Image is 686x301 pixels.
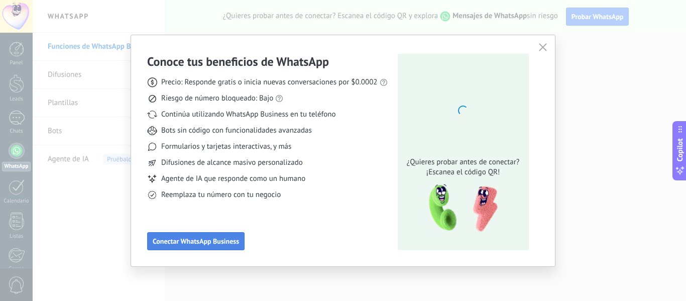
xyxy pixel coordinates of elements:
[161,142,291,152] span: Formularios y tarjetas interactivas, y más
[161,158,303,168] span: Difusiones de alcance masivo personalizado
[161,190,281,200] span: Reemplaza tu número con tu negocio
[675,138,685,161] span: Copilot
[161,110,335,120] span: Continúa utilizando WhatsApp Business en tu teléfono
[147,232,245,250] button: Conectar WhatsApp Business
[161,174,305,184] span: Agente de IA que responde como un humano
[147,54,329,69] h3: Conoce tus beneficios de WhatsApp
[161,77,378,87] span: Precio: Responde gratis o inicia nuevas conversaciones por $0.0002
[161,93,273,104] span: Riesgo de número bloqueado: Bajo
[161,126,312,136] span: Bots sin código con funcionalidades avanzadas
[404,157,522,167] span: ¿Quieres probar antes de conectar?
[153,238,239,245] span: Conectar WhatsApp Business
[404,167,522,177] span: ¡Escanea el código QR!
[420,181,500,235] img: qr-pic-1x.png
